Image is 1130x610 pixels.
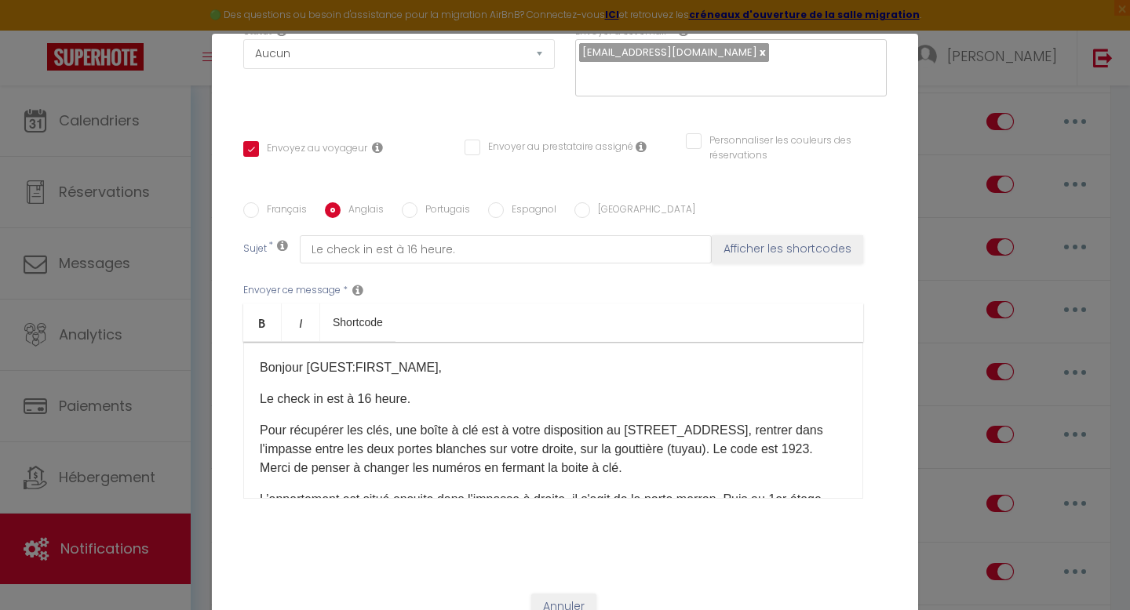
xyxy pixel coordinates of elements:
[243,241,267,258] label: Sujet
[417,202,470,220] label: Portugais
[504,202,556,220] label: Espagnol
[13,6,60,53] button: Ouvrir le widget de chat LiveChat
[260,390,847,408] p: Le check in est à 16 heure.
[352,284,363,296] i: Message
[582,45,757,60] span: [EMAIL_ADDRESS][DOMAIN_NAME]
[260,358,847,377] p: Bonjour [GUEST:FIRST_NAME],
[277,239,288,252] i: Subject
[260,490,847,528] p: L’appartement est situé ensuite dans l'impasse à droite, il s'agit de la porte marron. Puis au 1e...
[282,303,320,341] a: Italic
[636,140,647,153] i: Envoyer au prestataire si il est assigné
[712,235,863,263] button: Afficher les shortcodes
[590,202,695,220] label: [GEOGRAPHIC_DATA]
[243,283,341,298] label: Envoyer ce message
[372,141,383,154] i: Envoyer au voyageur
[320,303,395,341] a: Shortcode
[341,202,384,220] label: Anglais
[243,303,282,341] a: Bold
[259,202,307,220] label: Français
[260,421,847,477] p: Pour récupérer les clés, une boîte à clé est à votre disposition au [STREET_ADDRESS], rentrer dan...
[1063,539,1118,598] iframe: Chat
